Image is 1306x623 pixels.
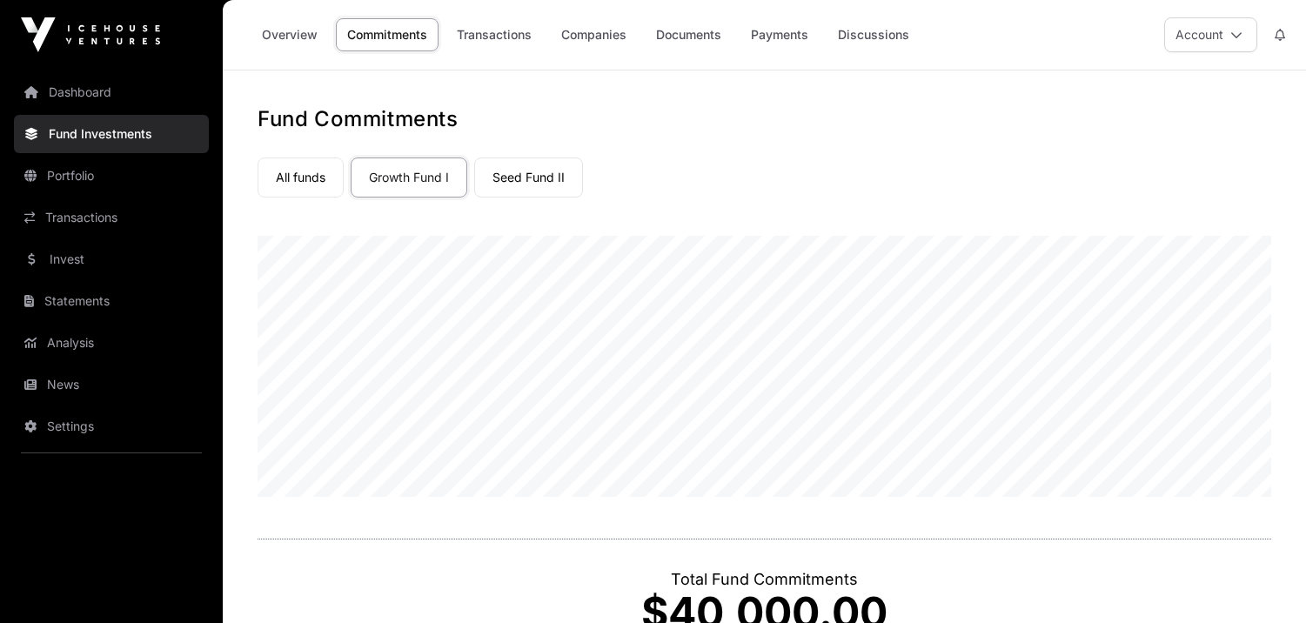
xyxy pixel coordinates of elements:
button: Account [1164,17,1257,52]
iframe: Chat Widget [1219,539,1306,623]
p: Total Fund Commitments [258,567,1271,592]
a: Transactions [445,18,543,51]
a: Fund Investments [14,115,209,153]
a: Seed Fund II [474,157,583,198]
a: Transactions [14,198,209,237]
a: Commitments [336,18,439,51]
a: Payments [740,18,820,51]
a: Settings [14,407,209,445]
a: News [14,365,209,404]
a: All funds [258,157,344,198]
a: Companies [550,18,638,51]
a: Growth Fund I [351,157,467,198]
a: Statements [14,282,209,320]
a: Invest [14,240,209,278]
img: Icehouse Ventures Logo [21,17,160,52]
a: Overview [251,18,329,51]
h1: Fund Commitments [258,105,1271,133]
a: Portfolio [14,157,209,195]
a: Documents [645,18,733,51]
a: Discussions [827,18,921,51]
a: Analysis [14,324,209,362]
a: Dashboard [14,73,209,111]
